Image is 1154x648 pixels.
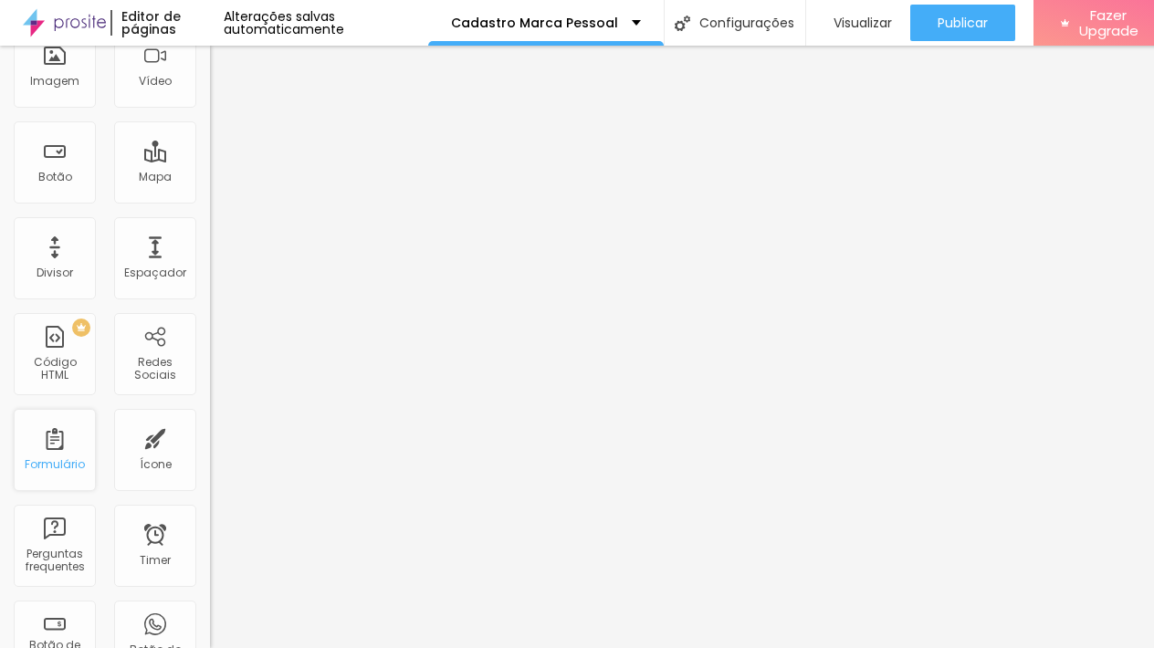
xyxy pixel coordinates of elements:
[110,10,224,36] div: Editor de páginas
[451,16,618,29] p: Cadastro Marca Pessoal
[224,10,428,36] div: Alterações salvas automaticamente
[139,75,172,88] div: Vídeo
[806,5,910,41] button: Visualizar
[140,554,171,567] div: Timer
[140,458,172,471] div: Ícone
[18,548,90,574] div: Perguntas frequentes
[139,171,172,183] div: Mapa
[37,267,73,279] div: Divisor
[938,16,988,30] span: Publicar
[25,458,85,471] div: Formulário
[910,5,1015,41] button: Publicar
[30,75,79,88] div: Imagem
[38,171,72,183] div: Botão
[119,356,191,382] div: Redes Sociais
[18,356,90,382] div: Código HTML
[1076,7,1141,39] span: Fazer Upgrade
[834,16,892,30] span: Visualizar
[675,16,690,31] img: Icone
[124,267,186,279] div: Espaçador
